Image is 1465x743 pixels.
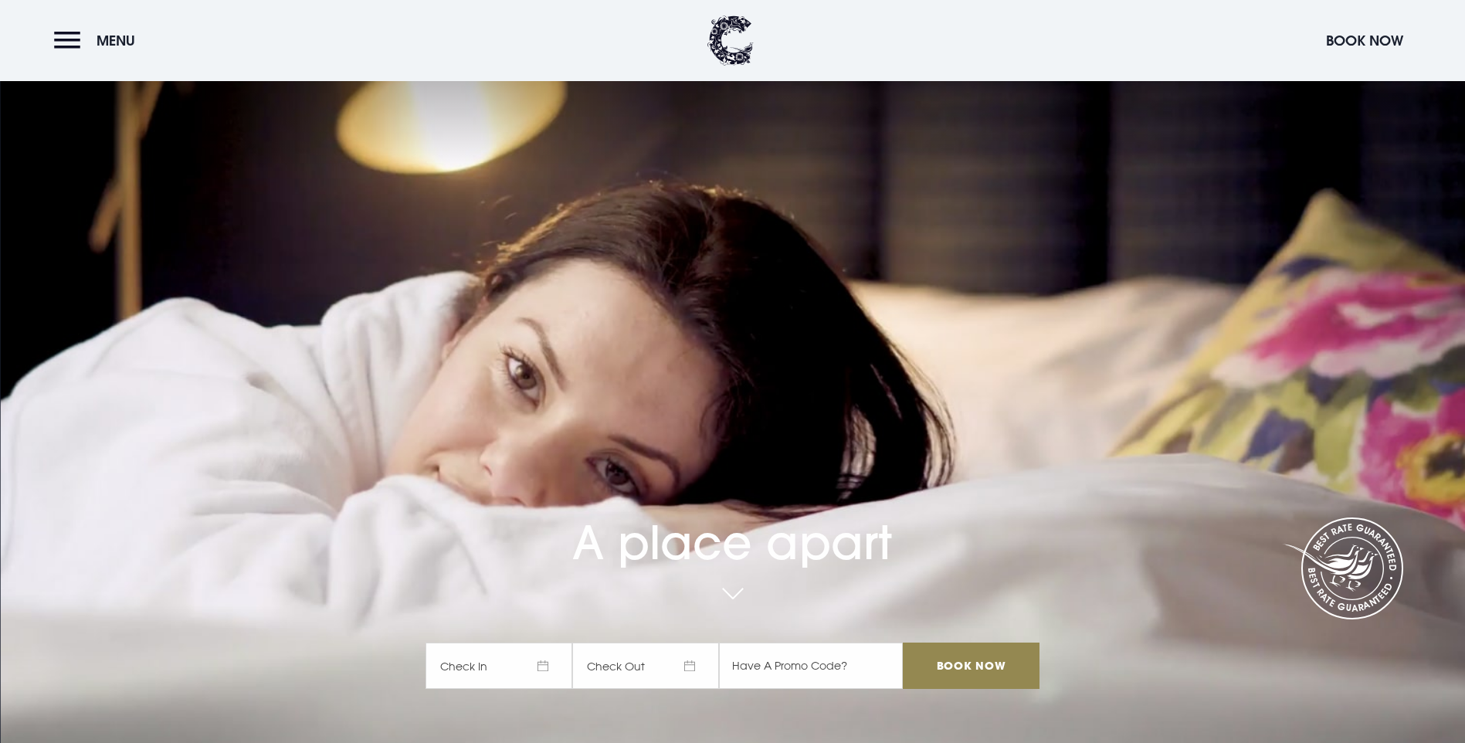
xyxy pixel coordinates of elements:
span: Check Out [572,643,719,689]
span: Menu [97,32,135,49]
input: Book Now [903,643,1039,689]
button: Book Now [1318,24,1411,57]
h1: A place apart [426,470,1039,570]
input: Have A Promo Code? [719,643,903,689]
span: Check In [426,643,572,689]
button: Menu [54,24,143,57]
img: Clandeboye Lodge [707,15,754,66]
